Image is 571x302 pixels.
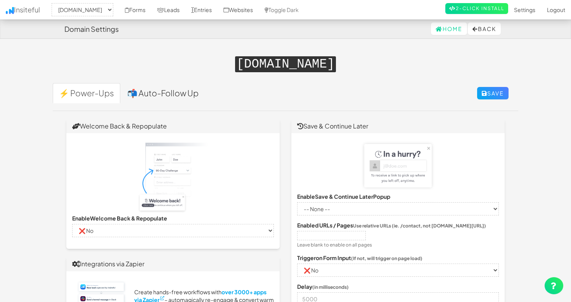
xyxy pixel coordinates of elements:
a: ⚡ Power-Ups [53,83,120,103]
label: Enabled URLs / Pages [297,221,486,229]
kbd: [DOMAIN_NAME] [235,56,336,72]
h3: Integrations via Zapier [72,260,274,267]
a: 2-Click Install [445,3,508,14]
h3: Welcome Back & Repopulate [72,123,274,130]
label: Delay [297,283,349,290]
small: (in milliseconds) [312,284,349,290]
small: (If not, will trigger on page load) [351,255,422,261]
button: Back [468,23,501,35]
strong: Save & Continue Later [315,193,373,200]
img: in-a-hurry.png [359,139,437,193]
a: 📬 Auto-Follow Up [121,83,205,103]
strong: Welcome Back & Repopulate [90,215,167,222]
img: repopulate.png [134,139,212,214]
small: Leave blank to enable on all pages [297,242,372,248]
label: Enable Popup [297,193,390,200]
a: Home [431,23,467,35]
button: Save [477,87,509,99]
h3: Save & Continue Later [297,123,499,130]
h4: Domain Settings [64,25,119,33]
label: Enable [72,214,167,222]
strong: Trigger [297,254,316,261]
small: Use relative URLs (ie. /contact, not [DOMAIN_NAME][URL]) [353,223,486,229]
img: icon.png [6,7,14,14]
label: on Form Input [297,254,422,262]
